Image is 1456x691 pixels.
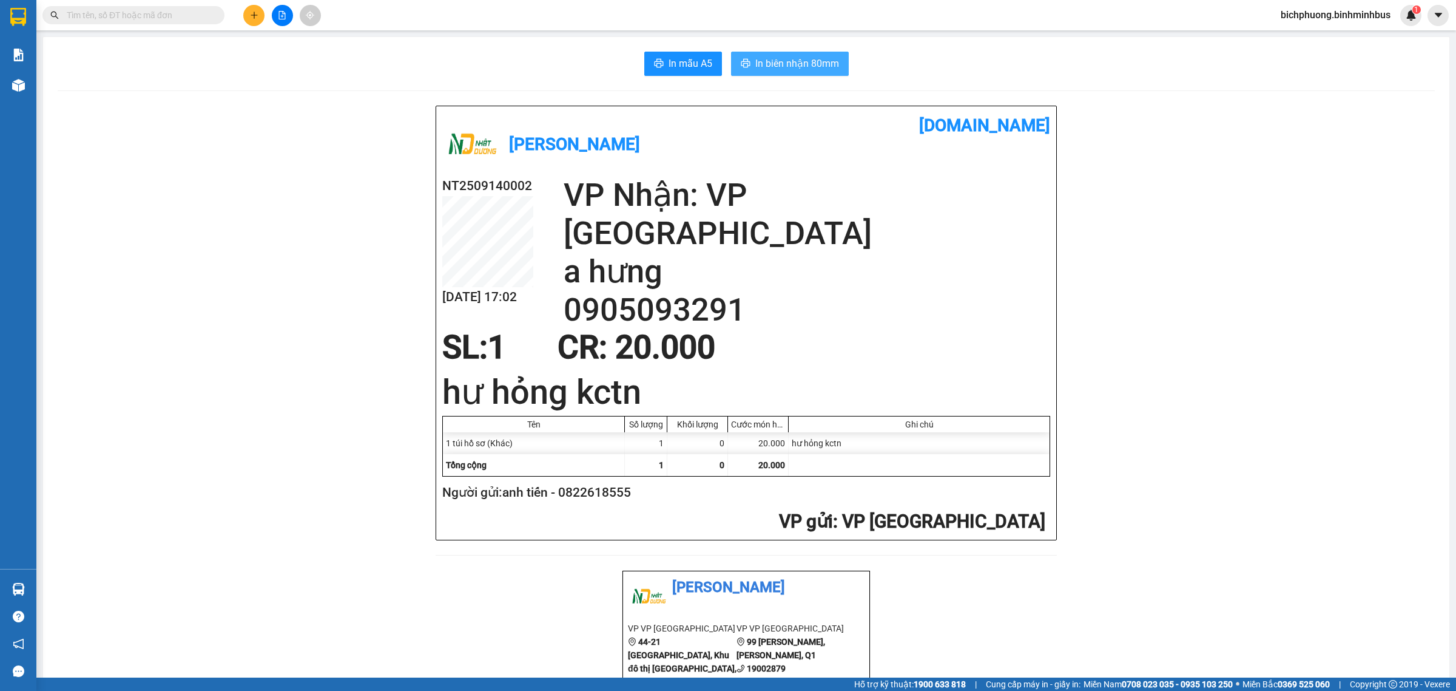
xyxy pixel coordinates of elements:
img: logo.jpg [628,576,670,619]
span: ⚪️ [1236,682,1239,687]
span: Cung cấp máy in - giấy in: [986,678,1080,691]
span: | [975,678,977,691]
span: Hỗ trợ kỹ thuật: [854,678,966,691]
span: In biên nhận 80mm [755,56,839,71]
div: Khối lượng [670,420,724,429]
span: 0 [720,460,724,470]
h2: [DATE] 17:02 [442,287,533,307]
img: icon-new-feature [1406,10,1417,21]
img: solution-icon [12,49,25,61]
span: VP gửi [779,511,833,532]
b: 19002879 [747,664,786,673]
li: VP VP [GEOGRAPHIC_DATA] [736,622,845,635]
button: caret-down [1427,5,1449,26]
span: environment [628,638,636,646]
div: 0 [667,432,728,454]
span: In mẫu A5 [669,56,712,71]
span: caret-down [1433,10,1444,21]
h2: NT2509140002 [442,176,533,196]
div: Tên [446,420,621,429]
b: 99 [PERSON_NAME], [PERSON_NAME], Q1 [736,637,825,660]
span: CR : 20.000 [558,328,715,366]
h2: 0905093291 [564,291,1050,329]
b: [DOMAIN_NAME] [919,115,1050,135]
h2: Người gửi: anh tiến - 0822618555 [442,483,1045,503]
div: hư hỏng kctn [789,432,1050,454]
span: 1 [1414,5,1418,14]
img: warehouse-icon [12,583,25,596]
button: file-add [272,5,293,26]
span: 20.000 [758,460,785,470]
span: printer [654,58,664,70]
h2: a hưng [564,253,1050,291]
button: printerIn mẫu A5 [644,52,722,76]
span: Miền Bắc [1242,678,1330,691]
button: printerIn biên nhận 80mm [731,52,849,76]
h1: hư hỏng kctn [442,369,1050,416]
span: | [1339,678,1341,691]
span: file-add [278,11,286,19]
strong: 1900 633 818 [914,679,966,689]
button: plus [243,5,265,26]
div: 1 [625,432,667,454]
div: Cước món hàng [731,420,785,429]
div: Số lượng [628,420,664,429]
div: Ghi chú [792,420,1046,429]
img: warehouse-icon [12,79,25,92]
span: copyright [1389,680,1397,689]
span: bichphuong.binhminhbus [1271,7,1400,22]
button: aim [300,5,321,26]
b: [PERSON_NAME] [509,134,640,154]
span: aim [306,11,314,19]
strong: 0369 525 060 [1278,679,1330,689]
strong: 0708 023 035 - 0935 103 250 [1122,679,1233,689]
span: plus [250,11,258,19]
span: SL: [442,328,488,366]
img: logo.jpg [442,115,503,176]
span: phone [736,664,745,673]
input: Tìm tên, số ĐT hoặc mã đơn [67,9,210,22]
sup: 1 [1412,5,1421,14]
span: 1 [488,328,506,366]
span: Tổng cộng [446,460,487,470]
span: search [50,11,59,19]
li: [PERSON_NAME] [628,576,864,599]
div: 20.000 [728,432,789,454]
img: logo-vxr [10,8,26,26]
h2: : VP [GEOGRAPHIC_DATA] [442,509,1045,534]
li: VP VP [GEOGRAPHIC_DATA] [628,622,736,635]
span: message [13,665,24,677]
span: environment [736,638,745,646]
span: printer [741,58,750,70]
span: Miền Nam [1084,678,1233,691]
span: question-circle [13,611,24,622]
div: 1 túi hồ sơ (Khác) [443,432,625,454]
span: notification [13,638,24,650]
span: 1 [659,460,664,470]
h2: VP Nhận: VP [GEOGRAPHIC_DATA] [564,176,1050,253]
